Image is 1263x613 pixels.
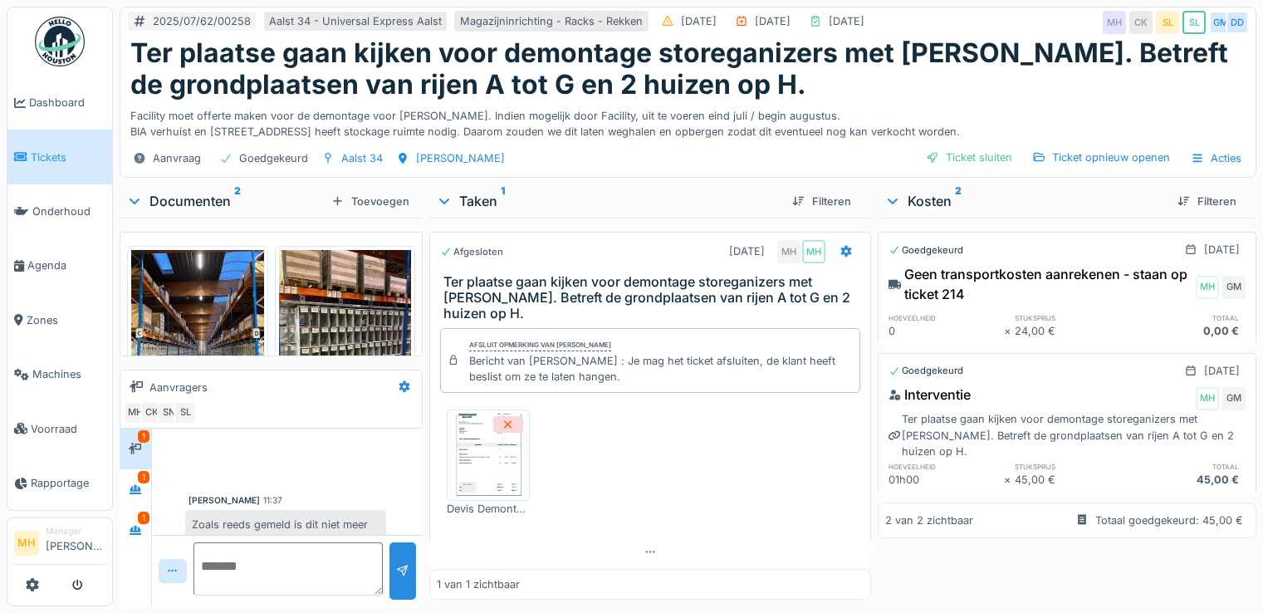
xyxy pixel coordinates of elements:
div: MH [802,240,825,263]
div: [PERSON_NAME] [188,494,260,507]
div: GM [1222,276,1246,299]
div: Kosten [884,191,1164,211]
img: y5m2nygbafo7t48ftvr3ali3bx4z [451,414,526,497]
div: Goedgekeurd [889,364,963,378]
div: SL [174,401,197,424]
div: MH [1103,11,1126,34]
img: p86e646xdwxb6vyfy0rhl3heokct [279,250,412,427]
div: 0 [889,323,1004,339]
div: Filteren [1171,190,1243,213]
a: Onderhoud [7,184,112,238]
div: Ticket sluiten [919,146,1019,169]
div: Totaal goedgekeurd: 45,00 € [1095,512,1243,528]
li: MH [14,531,39,556]
h6: hoeveelheid [889,312,1004,323]
div: GM [1222,387,1246,410]
div: Aalst 34 [341,150,383,166]
div: SL [1182,11,1206,34]
div: [DATE] [829,13,864,29]
div: 01h00 [889,472,1004,488]
span: Tickets [31,150,105,165]
div: Manager [46,525,105,537]
div: 1 van 1 zichtbaar [437,576,520,592]
div: [DATE] [681,13,717,29]
a: Tickets [7,130,112,184]
div: Aanvraag [153,150,201,166]
div: Bericht van [PERSON_NAME] : Je mag het ticket afsluiten, de klant heeft beslist om ze te laten ha... [469,353,853,385]
div: DD [1226,11,1249,34]
div: [DATE] [1204,363,1240,379]
h3: Ter plaatse gaan kijken voor demontage storeganizers met [PERSON_NAME]. Betreft de grondplaatsen ... [443,274,864,322]
div: MH [124,401,147,424]
sup: 2 [234,191,241,211]
div: CK [140,401,164,424]
a: Voorraad [7,401,112,455]
div: SL [1156,11,1179,34]
div: 45,00 € [1130,472,1246,488]
a: Zones [7,293,112,347]
a: MH Manager[PERSON_NAME] [14,525,105,565]
div: Interventie [889,385,971,405]
div: Ticket opnieuw openen [1026,146,1177,169]
span: Rapportage [31,475,105,491]
div: MH [1196,276,1219,299]
span: Onderhoud [32,204,105,219]
div: 24,00 € [1015,323,1130,339]
div: Aalst 34 - Universal Express Aalst [269,13,442,29]
div: Afsluit opmerking van [PERSON_NAME] [469,340,611,351]
div: Toevoegen [325,190,416,213]
div: [DATE] [755,13,791,29]
div: SN [157,401,180,424]
div: 1 [138,512,149,524]
div: × [1004,472,1015,488]
div: 2 van 2 zichtbaar [885,512,973,528]
div: [PERSON_NAME] [416,150,505,166]
a: Rapportage [7,456,112,510]
span: Zones [27,312,105,328]
div: 11:37 [263,494,282,507]
div: GM [1209,11,1232,34]
div: 2025/07/62/00258 [153,13,251,29]
a: Machines [7,347,112,401]
div: 45,00 € [1015,472,1130,488]
a: Dashboard [7,76,112,130]
span: Voorraad [31,421,105,437]
h6: stuksprijs [1015,312,1130,323]
img: eaovjzdgq4c8idkqzy1uoarcnici [131,250,264,427]
div: Aanvragers [149,380,208,395]
h1: Ter plaatse gaan kijken voor demontage storeganizers met [PERSON_NAME]. Betreft de grondplaatsen ... [130,37,1246,101]
div: Documenten [126,191,325,211]
div: [DATE] [1204,242,1240,257]
div: Devis Demontage storeganizers BIA - [DATE].pdf [447,501,530,517]
div: 0,00 € [1130,323,1246,339]
div: 1 [138,430,149,443]
div: MH [777,240,800,263]
h6: hoeveelheid [889,461,1004,472]
div: Goedgekeurd [889,243,963,257]
h6: stuksprijs [1015,461,1130,472]
sup: 1 [501,191,505,211]
div: Facility moet offerte maken voor de demontage voor [PERSON_NAME]. Indien mogelijk door Facility, ... [130,101,1246,140]
div: 1 [138,471,149,483]
div: Filteren [786,190,858,213]
div: × [1004,323,1015,339]
span: Dashboard [29,95,105,110]
div: CK [1129,11,1153,34]
div: MH [1196,387,1219,410]
h6: totaal [1130,461,1246,472]
div: Afgesloten [440,245,503,259]
div: Goedgekeurd [239,150,308,166]
img: Badge_color-CXgf-gQk.svg [35,17,85,66]
div: Taken [436,191,779,211]
div: [DATE] [729,243,765,259]
a: Agenda [7,238,112,292]
div: Magazijninrichting - Racks - Rekken [460,13,643,29]
span: Agenda [27,257,105,273]
sup: 2 [955,191,962,211]
div: Ter plaatse gaan kijken voor demontage storeganizers met [PERSON_NAME]. Betreft de grondplaatsen ... [889,411,1246,459]
span: Machines [32,366,105,382]
li: [PERSON_NAME] [46,525,105,561]
h6: totaal [1130,312,1246,323]
div: Acties [1183,146,1249,170]
div: Geen transportkosten aanrekenen - staan op ticket 214 [889,264,1192,304]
